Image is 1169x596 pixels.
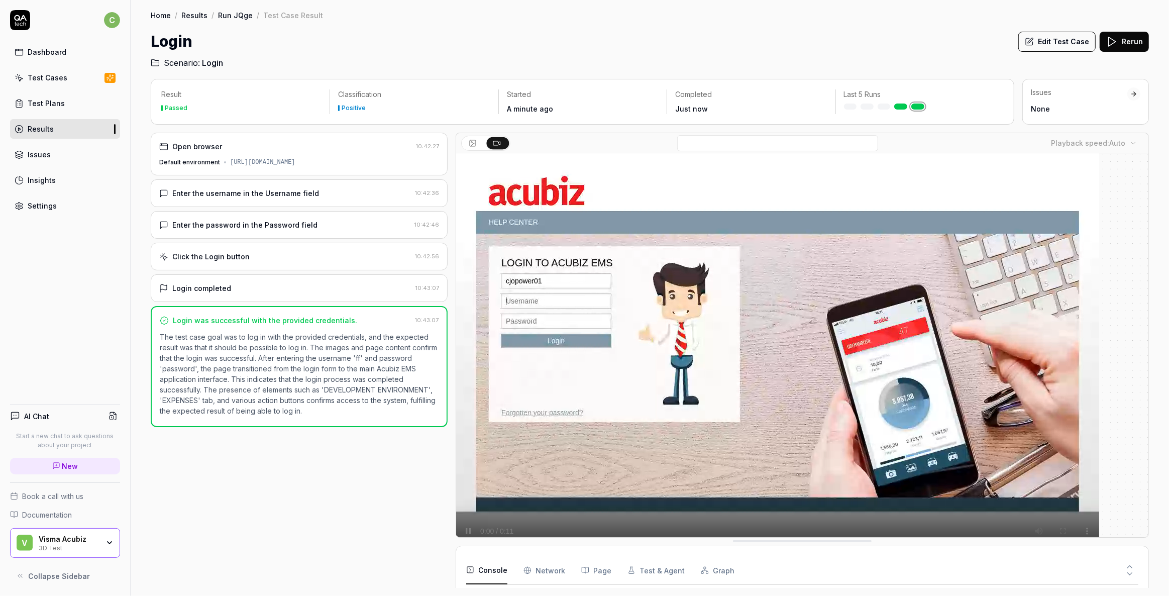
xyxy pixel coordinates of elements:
[151,30,192,53] h1: Login
[415,317,439,324] time: 10:43:07
[28,571,90,581] span: Collapse Sidebar
[151,57,223,69] a: Scenario:Login
[28,201,57,211] div: Settings
[28,98,65,109] div: Test Plans
[1031,87,1127,97] div: Issues
[181,10,207,20] a: Results
[415,253,439,260] time: 10:42:56
[701,556,734,584] button: Graph
[172,220,317,230] div: Enter the password in the Password field
[230,158,295,167] div: [URL][DOMAIN_NAME]
[466,556,507,584] button: Console
[342,105,366,111] div: Positive
[507,89,659,100] p: Started
[523,556,565,584] button: Network
[1018,32,1096,52] button: Edit Test Case
[175,10,177,20] div: /
[172,283,231,293] div: Login completed
[28,124,54,134] div: Results
[160,332,439,416] p: The test case goal was to log in with the provided credentials, and the expected result was that ...
[10,528,120,558] button: VVisma Acubiz3D Test
[17,535,33,551] span: V
[10,566,120,586] button: Collapse Sidebar
[844,89,996,100] p: Last 5 Runs
[627,556,685,584] button: Test & Agent
[22,491,83,502] span: Book a call with us
[173,315,357,326] div: Login was successful with the provided credentials.
[10,458,120,474] a: New
[28,175,56,185] div: Insights
[172,251,250,262] div: Click the Login button
[28,47,66,57] div: Dashboard
[161,89,322,100] p: Result
[165,105,187,111] div: Passed
[172,188,319,198] div: Enter the username in the Username field
[28,149,51,160] div: Issues
[62,461,78,471] span: New
[104,12,120,28] span: c
[202,57,223,69] span: Login
[675,105,708,113] time: Just now
[1031,104,1127,114] div: None
[10,432,120,450] p: Start a new chat to ask questions about your project
[10,491,120,502] a: Book a call with us
[151,10,171,20] a: Home
[162,57,200,69] span: Scenario:
[507,105,553,113] time: A minute ago
[10,510,120,520] a: Documentation
[10,145,120,164] a: Issues
[1051,138,1125,148] div: Playback speed:
[24,411,49,422] h4: AI Chat
[10,170,120,190] a: Insights
[104,10,120,30] button: c
[415,189,439,196] time: 10:42:36
[338,89,490,100] p: Classification
[1100,32,1149,52] button: Rerun
[10,68,120,87] a: Test Cases
[10,196,120,216] a: Settings
[39,535,99,544] div: Visma Acubiz
[257,10,259,20] div: /
[211,10,214,20] div: /
[10,93,120,113] a: Test Plans
[416,143,439,150] time: 10:42:27
[675,89,827,100] p: Completed
[28,72,67,83] div: Test Cases
[581,556,611,584] button: Page
[415,284,439,291] time: 10:43:07
[172,141,222,152] div: Open browser
[10,119,120,139] a: Results
[263,10,323,20] div: Test Case Result
[10,42,120,62] a: Dashboard
[159,158,220,167] div: Default environment
[218,10,253,20] a: Run JQge
[22,510,72,520] span: Documentation
[39,543,99,551] div: 3D Test
[414,221,439,228] time: 10:42:46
